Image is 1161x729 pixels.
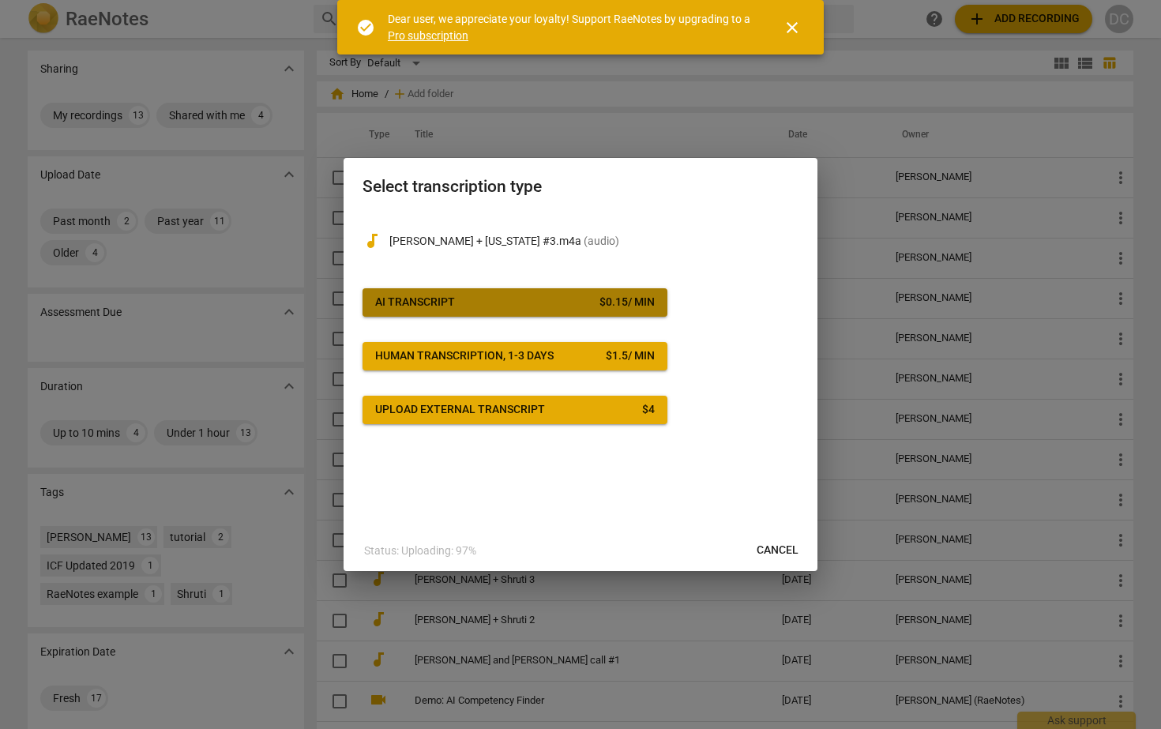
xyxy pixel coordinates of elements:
[389,233,798,250] p: Denise + Virginia #3.m4a(audio)
[606,348,655,364] div: $ 1.5 / min
[744,536,811,565] button: Cancel
[363,177,798,197] h2: Select transcription type
[363,231,381,250] span: audiotrack
[363,396,667,424] button: Upload external transcript$4
[783,18,802,37] span: close
[375,348,554,364] div: Human transcription, 1-3 days
[363,342,667,370] button: Human transcription, 1-3 days$1.5/ min
[356,18,375,37] span: check_circle
[757,543,798,558] span: Cancel
[642,402,655,418] div: $ 4
[388,29,468,42] a: Pro subscription
[364,543,476,559] p: Status: Uploading: 97%
[584,235,619,247] span: ( audio )
[363,288,667,317] button: AI Transcript$0.15/ min
[375,295,455,310] div: AI Transcript
[773,9,811,47] button: Close
[388,11,754,43] div: Dear user, we appreciate your loyalty! Support RaeNotes by upgrading to a
[599,295,655,310] div: $ 0.15 / min
[375,402,545,418] div: Upload external transcript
